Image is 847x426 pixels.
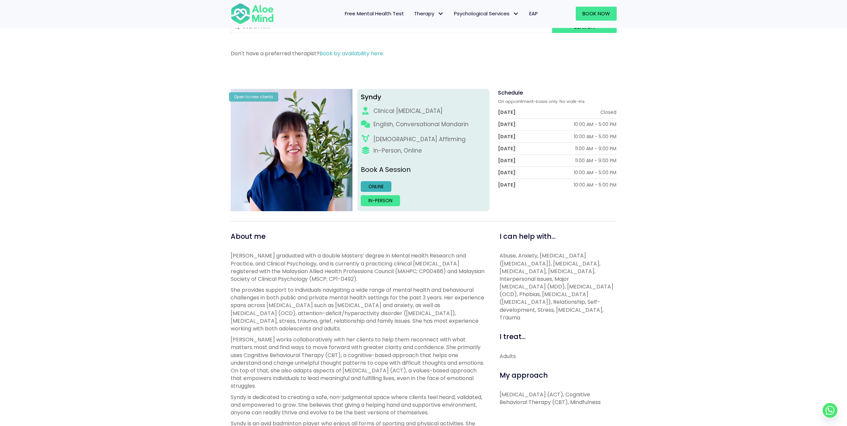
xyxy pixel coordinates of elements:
img: Aloe mind Logo [231,3,274,25]
div: 10:00 AM - 5:00 PM [574,121,616,128]
span: I treat... [500,332,526,341]
span: Schedule [498,89,523,97]
p: Syndy is dedicated to creating a safe, non-judgmental space where clients feel heard, validated, ... [231,393,485,417]
div: 10:00 AM - 5:00 PM [574,169,616,176]
span: On appointment-basis only. No walk-ins [498,98,585,105]
a: Psychological ServicesPsychological Services: submenu [449,7,524,21]
a: Online [361,181,391,192]
div: [DATE] [498,157,516,164]
div: In-Person, Online [373,147,422,155]
p: She provides support to individuals navigating a wide range of mental health and behavioural chal... [231,286,485,332]
div: 10:00 AM - 5:00 PM [574,182,616,188]
div: [DATE] [498,182,516,188]
span: Free Mental Health Test [345,10,404,17]
span: Book Now [582,10,610,17]
span: My approach [500,370,548,380]
span: Abuse, Anxiety, [MEDICAL_DATA] ([MEDICAL_DATA]), [MEDICAL_DATA], [MEDICAL_DATA], [MEDICAL_DATA], ... [500,252,613,321]
img: Syndy [231,89,353,211]
span: Psychological Services: submenu [511,9,521,19]
div: [DATE] [498,121,516,128]
a: Book Now [576,7,617,21]
p: Don't have a preferred therapist? [231,50,617,57]
p: Book A Session [361,165,486,175]
div: 11:00 AM - 9:00 PM [575,145,616,152]
a: Whatsapp [823,403,837,418]
div: Closed [600,109,616,116]
nav: Menu [283,7,543,21]
div: Open to new clients [229,92,278,101]
span: I can help with... [500,231,555,241]
div: [DATE] [498,133,516,140]
div: Syndy [361,92,486,102]
a: TherapyTherapy: submenu [409,7,449,21]
a: EAP [524,7,543,21]
span: Psychological Services [454,10,519,17]
div: [DATE] [498,109,516,116]
div: Clinical [MEDICAL_DATA] [373,107,443,115]
span: EAP [529,10,538,17]
div: 10:00 AM - 5:00 PM [574,133,616,140]
div: [DEMOGRAPHIC_DATA] Affirming [373,135,466,144]
span: Therapy [414,10,444,17]
a: Free Mental Health Test [340,7,409,21]
div: [DATE] [498,145,516,152]
p: [PERSON_NAME] works collaboratively with her clients to help them reconnect with what matters mos... [231,336,485,390]
a: In-person [361,195,400,206]
p: English, Conversational Mandarin [373,120,469,129]
a: Book by availability here. [319,50,384,57]
div: 11:00 AM - 9:00 PM [575,157,616,164]
p: [MEDICAL_DATA] (ACT), Cognitive Behavioral Therapy (CBT), Mindfulness [500,391,617,406]
p: [PERSON_NAME] graduated with a double Masters’ degree in Mental Health Research and Practice, and... [231,252,485,283]
span: About me [231,231,266,241]
div: Adults [500,352,617,360]
div: [DATE] [498,169,516,176]
span: Therapy: submenu [436,9,446,19]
